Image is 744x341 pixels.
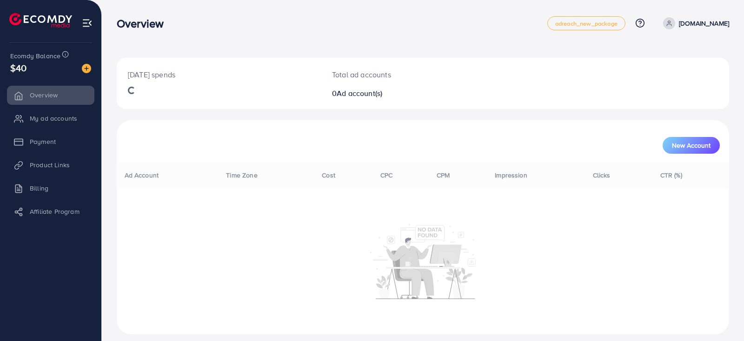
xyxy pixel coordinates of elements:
span: New Account [672,142,711,149]
p: Total ad accounts [332,69,463,80]
a: [DOMAIN_NAME] [659,17,729,29]
h2: 0 [332,89,463,98]
h3: Overview [117,17,171,30]
span: $40 [10,61,27,75]
img: logo [9,13,72,27]
p: [DATE] spends [128,69,310,80]
span: Ecomdy Balance [10,51,60,61]
img: menu [82,18,93,28]
button: New Account [663,137,720,154]
img: image [82,64,91,73]
span: Ad account(s) [337,88,382,98]
p: [DOMAIN_NAME] [679,18,729,29]
span: adreach_new_package [555,20,618,27]
a: adreach_new_package [547,16,625,30]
